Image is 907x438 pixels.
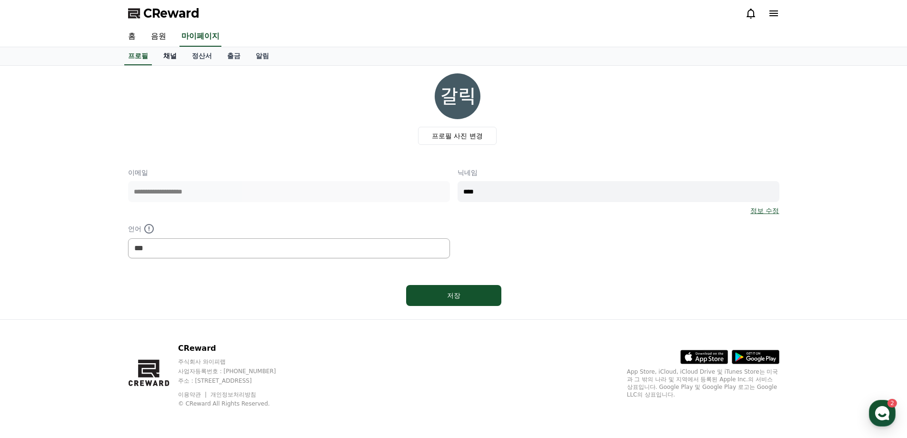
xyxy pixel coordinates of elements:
p: 이메일 [128,168,450,177]
button: 저장 [406,285,501,306]
a: CReward [128,6,199,21]
a: 홈 [3,302,63,326]
span: 2 [97,302,100,309]
span: 홈 [30,316,36,324]
p: CReward [178,343,294,354]
span: 대화 [87,317,99,325]
span: 설정 [147,316,159,324]
a: 프로필 [124,47,152,65]
a: 이용약관 [178,391,208,398]
a: 정보 수정 [750,206,779,215]
p: 주식회사 와이피랩 [178,358,294,366]
p: 닉네임 [458,168,779,177]
a: 음원 [143,27,174,47]
a: 출금 [219,47,248,65]
p: App Store, iCloud, iCloud Drive 및 iTunes Store는 미국과 그 밖의 나라 및 지역에서 등록된 Apple Inc.의 서비스 상표입니다. Goo... [627,368,779,398]
p: 주소 : [STREET_ADDRESS] [178,377,294,385]
p: 언어 [128,223,450,234]
a: 2대화 [63,302,123,326]
span: CReward [143,6,199,21]
img: profile_image [435,73,480,119]
a: 정산서 [184,47,219,65]
a: 채널 [156,47,184,65]
p: © CReward All Rights Reserved. [178,400,294,407]
a: 설정 [123,302,183,326]
p: 사업자등록번호 : [PHONE_NUMBER] [178,367,294,375]
a: 마이페이지 [179,27,221,47]
a: 개인정보처리방침 [210,391,256,398]
div: 저장 [425,291,482,300]
label: 프로필 사진 변경 [418,127,497,145]
a: 홈 [120,27,143,47]
a: 알림 [248,47,277,65]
